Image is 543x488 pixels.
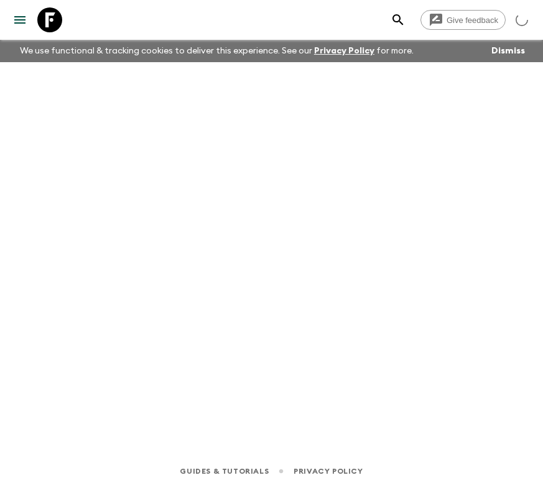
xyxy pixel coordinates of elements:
[180,464,269,478] a: Guides & Tutorials
[7,7,32,32] button: menu
[15,40,419,62] p: We use functional & tracking cookies to deliver this experience. See our for more.
[314,47,374,55] a: Privacy Policy
[488,42,528,60] button: Dismiss
[294,464,363,478] a: Privacy Policy
[440,16,505,25] span: Give feedback
[386,7,411,32] button: search adventures
[420,10,506,30] a: Give feedback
